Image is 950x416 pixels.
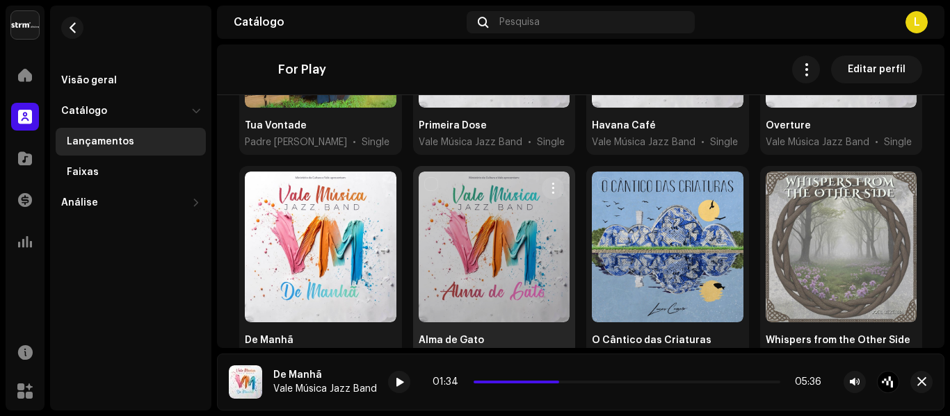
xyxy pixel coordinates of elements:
[884,135,912,149] div: Single
[766,333,910,347] div: Whispers from the Other Side
[701,135,705,149] span: •
[234,17,461,28] div: Catálogo
[831,56,922,83] button: Editar perfil
[67,136,134,147] div: Lançamentos
[766,135,869,149] span: Vale Música Jazz Band
[56,67,206,94] re-m-nav-item: Visão geral
[766,119,811,133] div: Overture
[419,119,487,133] div: Primeira Dose
[592,333,711,347] div: O Cântico das Criaturas
[419,135,522,149] span: Vale Música Jazz Band
[362,135,389,149] div: Single
[67,167,99,178] div: Faixas
[592,119,656,133] div: Havana Café
[56,158,206,186] re-m-nav-item: Faixas
[875,135,878,149] span: •
[592,135,695,149] span: Vale Música Jazz Band
[528,135,531,149] span: •
[56,97,206,186] re-m-nav-dropdown: Catálogo
[273,383,377,394] div: Vale Música Jazz Band
[229,365,262,399] img: e5178e33-6cba-4a30-8169-55356a409e11
[245,135,347,149] span: Padre Milton Satiro
[419,333,484,347] div: Alma de Gato
[499,17,540,28] span: Pesquisa
[905,11,928,33] div: L
[61,106,107,117] div: Catálogo
[56,128,206,156] re-m-nav-item: Lançamentos
[61,75,117,86] div: Visão geral
[433,376,468,388] div: 01:34
[353,135,356,149] span: •
[245,333,293,347] div: De Manhã
[278,63,326,77] p: For Play
[245,119,307,133] div: Tua Vontade
[848,56,905,83] span: Editar perfil
[239,56,267,83] img: 078766b3-44ee-458a-916e-889a62f402d8
[537,135,565,149] div: Single
[56,189,206,217] re-m-nav-dropdown: Análise
[710,135,738,149] div: Single
[273,369,377,381] div: De Manhã
[61,197,98,208] div: Análise
[786,376,821,388] div: 05:36
[11,11,39,39] img: 408b884b-546b-4518-8448-1008f9c76b02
